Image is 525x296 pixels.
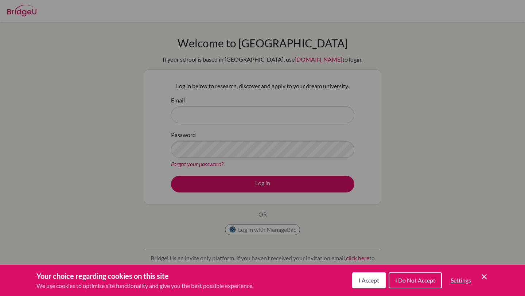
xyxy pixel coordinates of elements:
span: Settings [451,277,471,284]
button: I Do Not Accept [389,272,442,288]
button: Save and close [480,272,489,281]
button: I Accept [352,272,386,288]
p: We use cookies to optimise site functionality and give you the best possible experience. [36,281,253,290]
span: I Do Not Accept [395,277,435,284]
button: Settings [445,273,477,288]
h3: Your choice regarding cookies on this site [36,270,253,281]
span: I Accept [359,277,379,284]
